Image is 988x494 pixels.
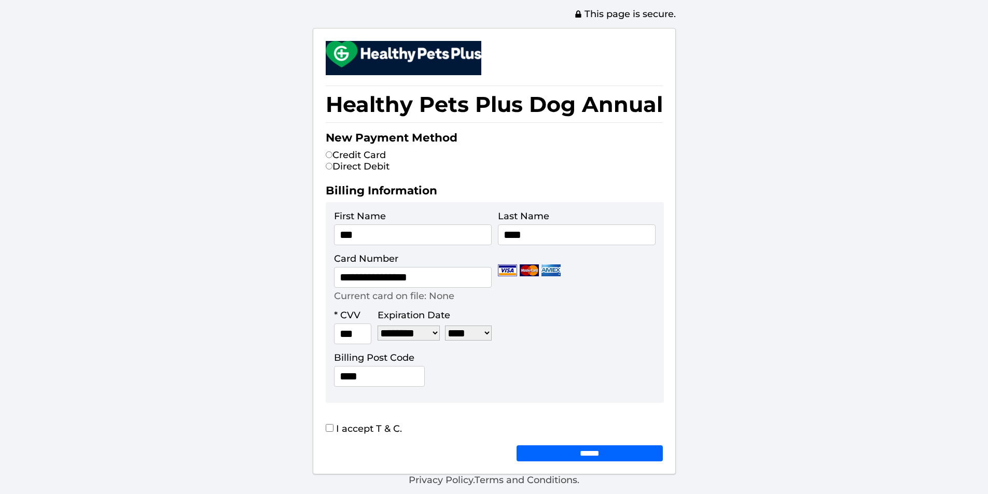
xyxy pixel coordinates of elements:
label: Expiration Date [378,309,450,321]
label: Direct Debit [326,161,389,172]
label: Last Name [498,210,549,222]
label: First Name [334,210,386,222]
img: Mastercard [520,264,539,276]
label: Billing Post Code [334,352,414,363]
input: Credit Card [326,151,332,158]
label: Card Number [334,253,398,264]
input: Direct Debit [326,163,332,170]
label: I accept T & C. [326,423,402,434]
a: Privacy Policy [409,474,473,486]
label: * CVV [334,309,360,321]
img: small.png [326,41,481,67]
img: Amex [541,264,561,276]
a: Terms and Conditions [475,474,577,486]
h2: Billing Information [326,184,663,202]
label: Credit Card [326,149,386,161]
input: I accept T & C. [326,424,333,432]
h2: New Payment Method [326,131,663,149]
h1: Healthy Pets Plus Dog Annual [326,86,663,123]
img: Visa [498,264,517,276]
span: This page is secure. [574,8,676,20]
p: Current card on file: None [334,290,454,302]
